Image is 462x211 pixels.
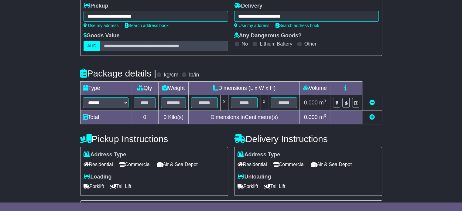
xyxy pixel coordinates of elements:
a: Search address book [125,23,169,28]
label: Unloading [238,174,271,180]
span: Air & Sea Depot [311,160,352,169]
sup: 3 [324,99,326,103]
a: Use my address [234,23,269,28]
label: Any Dangerous Goods? [234,32,302,39]
span: m [319,100,326,106]
span: Air & Sea Depot [157,160,198,169]
a: Remove this item [369,100,375,106]
label: Pickup [84,3,108,9]
td: Kilo(s) [159,111,189,124]
span: 0.000 [304,114,318,120]
td: Total [80,111,131,124]
label: Delivery [234,3,262,9]
td: Qty [131,82,159,95]
td: Weight [159,82,189,95]
label: AUD [84,41,101,51]
span: Forklift [238,182,258,191]
label: kg/cm [164,72,178,78]
label: Loading [84,174,112,180]
span: Residential [238,160,267,169]
sup: 3 [324,113,326,118]
h4: Package details | [80,68,156,78]
span: Commercial [273,160,305,169]
td: x [260,95,268,111]
h4: Delivery Instructions [234,134,382,144]
a: Search address book [275,23,319,28]
label: No [242,41,248,47]
h4: Pickup Instructions [80,134,228,144]
span: Commercial [119,160,151,169]
span: 0.000 [304,100,318,106]
td: Volume [300,82,330,95]
td: Dimensions (L x W x H) [189,82,300,95]
span: Tail Lift [110,182,132,191]
td: Type [80,82,131,95]
label: Address Type [84,151,126,158]
td: Dimensions in Centimetre(s) [189,111,300,124]
span: Forklift [84,182,104,191]
a: Add new item [369,114,375,120]
td: 0 [131,111,159,124]
label: Goods Value [84,32,120,39]
a: Use my address [84,23,119,28]
span: Residential [84,160,113,169]
td: x [220,95,228,111]
label: Lithium Battery [260,41,292,47]
label: lb/in [189,72,199,78]
label: Address Type [238,151,280,158]
label: Other [304,41,317,47]
span: m [319,114,326,120]
span: 0 [163,114,166,120]
span: Tail Lift [264,182,286,191]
